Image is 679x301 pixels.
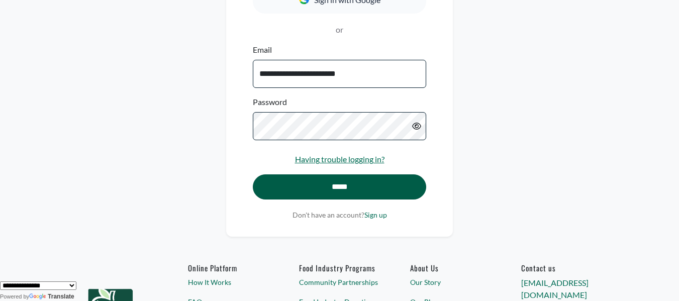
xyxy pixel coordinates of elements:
[521,263,602,272] h6: Contact us
[253,24,426,36] p: or
[253,44,272,56] label: Email
[364,211,387,219] a: Sign up
[253,210,426,220] p: Don't have an account?
[253,96,287,108] label: Password
[188,277,268,287] a: How It Works
[410,263,491,272] a: About Us
[410,277,491,287] a: Our Story
[521,278,589,299] a: [EMAIL_ADDRESS][DOMAIN_NAME]
[29,293,48,300] img: Google Translate
[299,277,379,287] a: Community Partnerships
[188,263,268,272] h6: Online Platform
[299,263,379,272] h6: Food Industry Programs
[295,154,384,164] a: Having trouble logging in?
[29,293,74,300] a: Translate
